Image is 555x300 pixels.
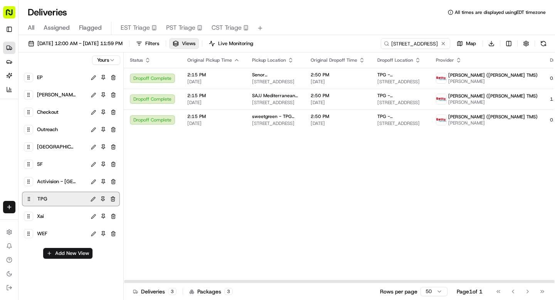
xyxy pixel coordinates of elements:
[377,113,424,120] span: TPG - [GEOGRAPHIC_DATA] - Floor 32
[25,38,126,49] button: [DATE] 12:00 AM - [DATE] 11:59 PM
[436,73,446,83] img: betty.jpg
[457,288,483,295] div: Page 1 of 1
[224,288,233,295] div: 3
[37,194,47,204] span: TPG
[37,124,58,135] span: Outreach
[252,72,298,78] span: Senor [GEOGRAPHIC_DATA]
[28,23,34,32] span: All
[455,9,546,15] span: All times are displayed using EDT timezone
[212,23,242,32] span: CST Triage
[448,78,538,84] span: [PERSON_NAME]
[311,57,357,63] span: Original Dropoff Time
[79,23,102,32] span: Flagged
[311,113,365,120] span: 2:50 PM
[436,57,454,63] span: Provider
[436,115,446,125] img: betty.jpg
[252,99,298,106] span: [STREET_ADDRESS]
[311,99,365,106] span: [DATE]
[37,142,76,152] span: [GEOGRAPHIC_DATA]
[311,79,365,85] span: [DATE]
[28,6,67,19] h1: Deliveries
[377,93,424,99] span: TPG - [GEOGRAPHIC_DATA] - Floor 32
[311,120,365,126] span: [DATE]
[37,107,59,118] span: Checkout
[187,79,240,85] span: [DATE]
[182,40,195,47] span: Views
[145,40,159,47] span: Filters
[121,23,150,32] span: EST Triage
[168,288,177,295] div: 3
[252,93,298,99] span: SAJJ Mediterranean - SoMa
[436,94,446,104] img: betty.jpg
[377,72,424,78] span: TPG - [GEOGRAPHIC_DATA] - Floor 32
[252,57,286,63] span: Pickup Location
[377,79,424,85] span: [STREET_ADDRESS]
[43,248,92,259] button: Add New View
[448,99,538,105] span: [PERSON_NAME]
[37,89,76,100] span: [PERSON_NAME]
[187,120,240,126] span: [DATE]
[252,120,298,126] span: [STREET_ADDRESS]
[205,38,257,49] button: Live Monitoring
[37,211,44,222] span: Xai
[448,72,538,78] span: [PERSON_NAME] ([PERSON_NAME] TMS)
[166,23,195,32] span: PST Triage
[252,79,298,85] span: [STREET_ADDRESS]
[37,40,123,47] span: [DATE] 12:00 AM - [DATE] 11:59 PM
[37,72,43,83] span: EP
[377,120,424,126] span: [STREET_ADDRESS]
[380,288,417,295] p: Rows per page
[377,99,424,106] span: [STREET_ADDRESS]
[37,159,43,170] span: SF
[377,57,413,63] span: Dropoff Location
[130,57,143,63] span: Status
[187,57,232,63] span: Original Pickup Time
[466,40,476,47] span: Map
[187,99,240,106] span: [DATE]
[538,38,549,49] button: Refresh
[453,38,479,49] button: Map
[448,114,538,120] span: [PERSON_NAME] ([PERSON_NAME] TMS)
[311,72,365,78] span: 2:50 PM
[133,38,163,49] button: Filters
[252,113,298,120] span: sweetgreen - TPG (SF)
[169,38,199,49] button: Views
[187,93,240,99] span: 2:15 PM
[187,113,240,120] span: 2:15 PM
[37,228,47,239] span: WEF
[133,288,177,295] div: Deliveries
[448,93,538,99] span: [PERSON_NAME] ([PERSON_NAME] TMS)
[218,40,253,47] span: Live Monitoring
[448,120,538,126] span: [PERSON_NAME]
[381,38,450,49] input: Type to search
[311,93,365,99] span: 2:50 PM
[37,176,76,187] span: Activision - [GEOGRAPHIC_DATA]
[189,288,233,295] div: Packages
[44,23,70,32] span: Assigned
[187,72,240,78] span: 2:15 PM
